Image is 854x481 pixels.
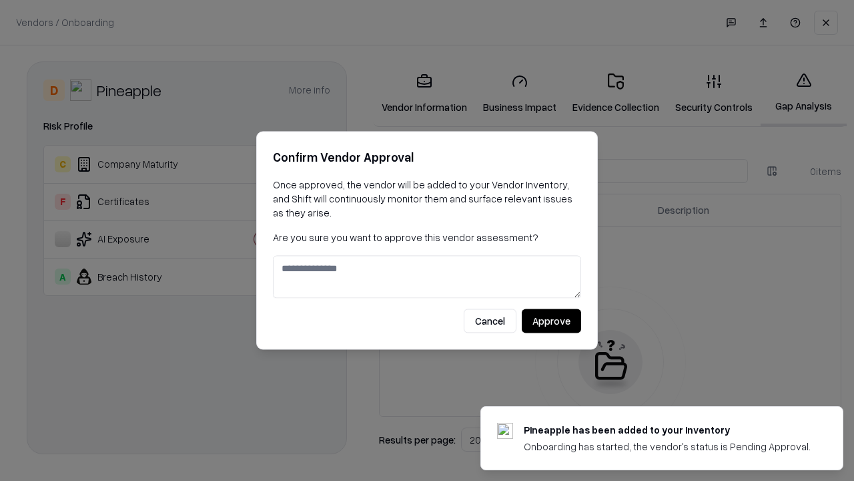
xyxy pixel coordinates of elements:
h2: Confirm Vendor Approval [273,148,581,167]
p: Once approved, the vendor will be added to your Vendor Inventory, and Shift will continuously mon... [273,178,581,220]
div: Onboarding has started, the vendor's status is Pending Approval. [524,440,811,454]
div: Pineapple has been added to your inventory [524,423,811,437]
button: Approve [522,309,581,333]
p: Are you sure you want to approve this vendor assessment? [273,230,581,245]
button: Cancel [464,309,516,333]
img: pineappleenergy.com [497,423,513,439]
